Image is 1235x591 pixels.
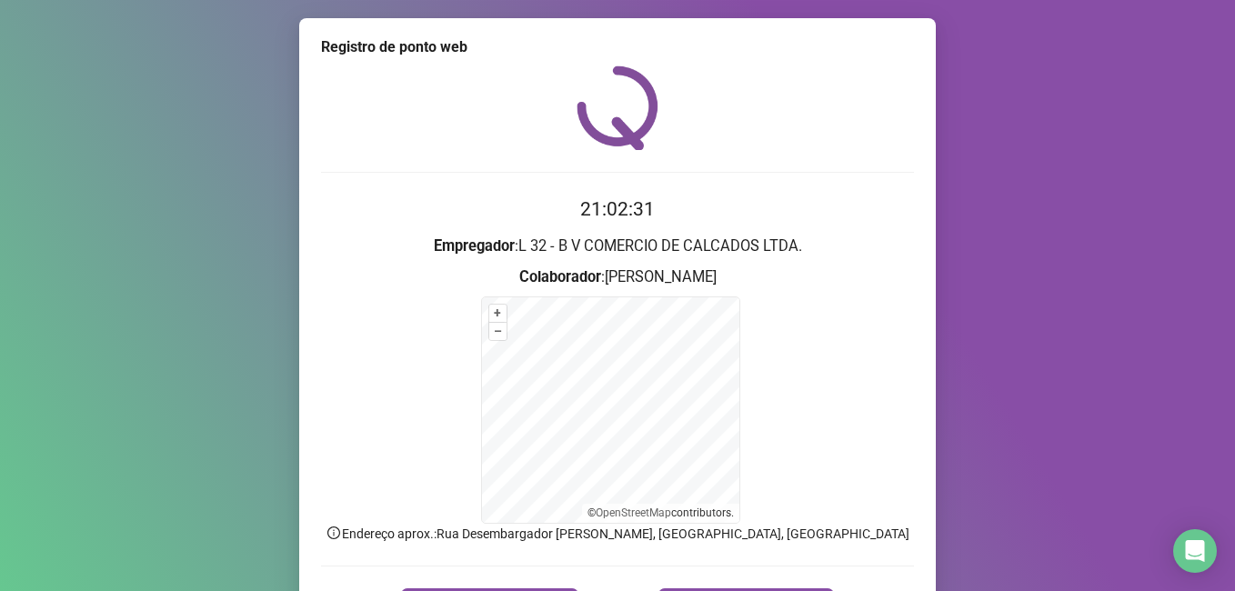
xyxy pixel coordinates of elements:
[321,265,914,289] h3: : [PERSON_NAME]
[587,506,734,519] li: © contributors.
[577,65,658,150] img: QRPoint
[321,524,914,544] p: Endereço aprox. : Rua Desembargador [PERSON_NAME], [GEOGRAPHIC_DATA], [GEOGRAPHIC_DATA]
[489,323,507,340] button: –
[580,198,655,220] time: 21:02:31
[1173,529,1217,573] div: Open Intercom Messenger
[596,506,671,519] a: OpenStreetMap
[434,237,515,255] strong: Empregador
[321,235,914,258] h3: : L 32 - B V COMERCIO DE CALCADOS LTDA.
[321,36,914,58] div: Registro de ponto web
[326,525,342,541] span: info-circle
[519,268,601,285] strong: Colaborador
[489,305,507,322] button: +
